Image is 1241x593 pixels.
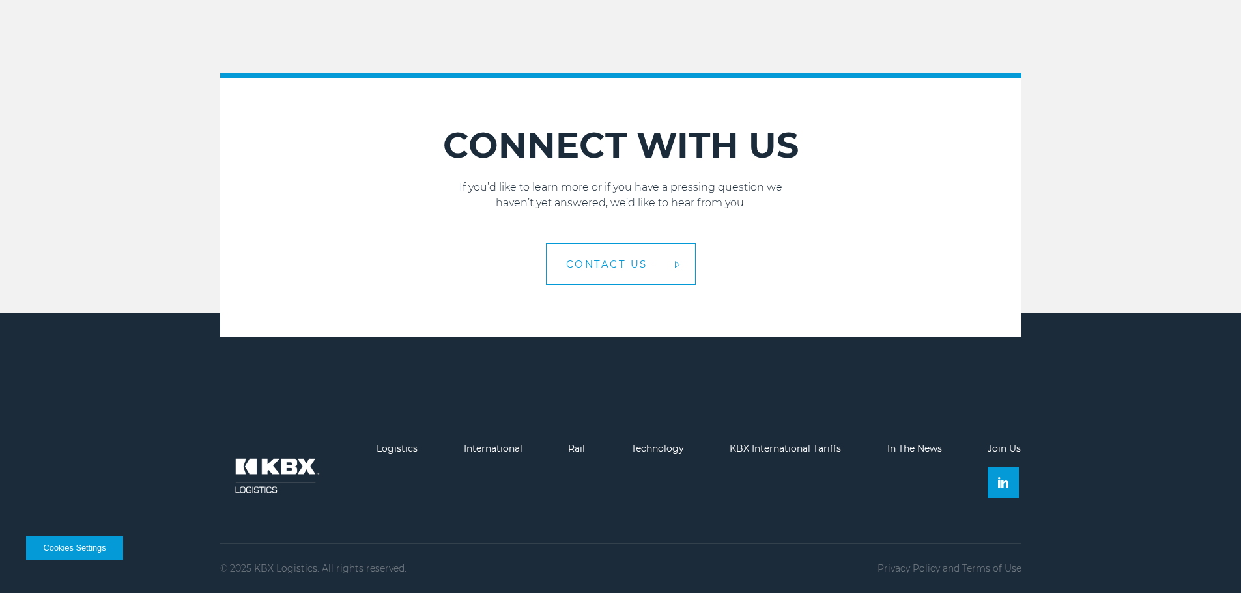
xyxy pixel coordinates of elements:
[877,562,940,574] a: Privacy Policy
[674,261,679,268] img: arrow
[962,562,1021,574] a: Terms of Use
[546,243,696,285] a: Contact Us arrow arrow
[943,562,960,574] span: and
[988,443,1021,454] a: Join Us
[887,443,942,454] a: In The News
[220,563,407,573] p: © 2025 KBX Logistics. All rights reserved.
[220,180,1021,211] p: If you’d like to learn more or if you have a pressing question we haven’t yet answered, we’d like...
[220,124,1021,167] h2: CONNECT WITH US
[220,443,331,508] img: kbx logo
[631,443,684,454] a: Technology
[26,536,123,560] button: Cookies Settings
[464,443,522,454] a: International
[730,443,841,454] a: KBX International Tariffs
[568,443,585,454] a: Rail
[998,477,1008,488] img: Linkedin
[566,259,648,269] span: Contact Us
[377,443,418,454] a: Logistics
